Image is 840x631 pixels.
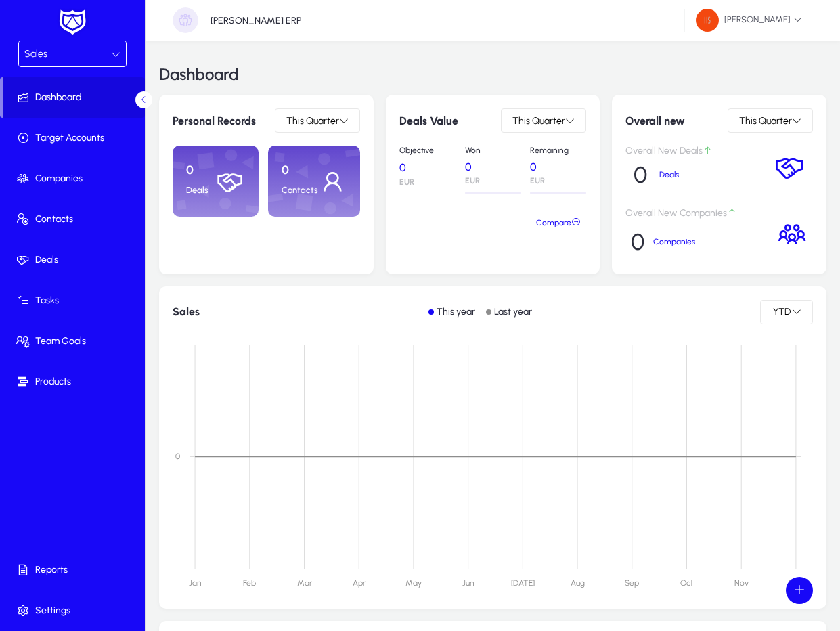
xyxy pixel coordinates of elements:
span: Target Accounts [3,131,148,145]
p: 0 [186,163,215,178]
p: 0 [631,228,644,256]
text: Feb [243,578,256,588]
span: Tasks [3,294,148,307]
span: Reports [3,563,148,577]
img: 48.png [696,9,719,32]
p: Deals [659,170,695,179]
button: Compare [531,211,586,235]
p: Companies [653,237,705,246]
p: Objective [399,146,456,156]
p: 0 [465,160,521,173]
p: 0 [399,161,456,175]
img: white-logo.png [56,8,89,37]
p: [PERSON_NAME] ERP [211,15,301,26]
span: Contacts [3,213,148,226]
p: This year [437,306,475,318]
a: Products [3,362,148,402]
p: Won [465,146,521,155]
p: 0 [282,163,318,178]
a: Reports [3,550,148,590]
button: [PERSON_NAME] [685,8,813,32]
p: Overall New Companies [625,208,767,219]
h6: Deals Value [399,114,458,127]
p: Contacts [282,185,318,196]
span: YTD [772,306,792,318]
span: Team Goals [3,334,148,348]
span: This Quarter [286,115,339,127]
h6: Personal Records [173,114,256,127]
a: Team Goals [3,321,148,362]
text: Aug [571,578,585,588]
span: [PERSON_NAME] [696,9,802,32]
text: Sep [625,578,639,588]
img: organization-placeholder.png [173,7,198,33]
text: 0 [175,452,180,461]
button: This Quarter [501,108,586,133]
a: Tasks [3,280,148,321]
h6: Overall new [625,114,685,127]
p: EUR [399,177,456,188]
a: Target Accounts [3,118,148,158]
span: Companies [3,172,148,186]
text: [DATE] [511,578,535,588]
text: Mar [297,578,313,588]
span: Sales [24,48,47,60]
a: Settings [3,590,148,631]
a: Contacts [3,199,148,240]
p: EUR [465,176,521,186]
p: 0 [530,160,586,173]
p: Overall New Deals [625,146,761,157]
span: Settings [3,604,148,617]
text: Oct [680,578,693,588]
span: Products [3,375,148,389]
p: Last year [494,306,532,318]
p: Remaining [530,146,586,155]
text: May [405,578,422,588]
p: 0 [634,161,647,189]
button: This Quarter [728,108,813,133]
h3: Dashboard [159,66,239,83]
span: Deals [3,253,148,267]
span: Dashboard [3,91,145,104]
text: Nov [734,578,749,588]
a: Companies [3,158,148,199]
a: Deals [3,240,148,280]
span: Compare [536,213,581,233]
h1: Sales [173,305,200,318]
span: This Quarter [739,115,792,127]
span: This Quarter [512,115,565,127]
p: EUR [530,176,586,186]
button: YTD [760,300,813,324]
text: Jun [462,578,474,588]
button: This Quarter [275,108,360,133]
text: Apr [353,578,366,588]
text: Jan [189,578,201,588]
p: Deals [186,185,215,196]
